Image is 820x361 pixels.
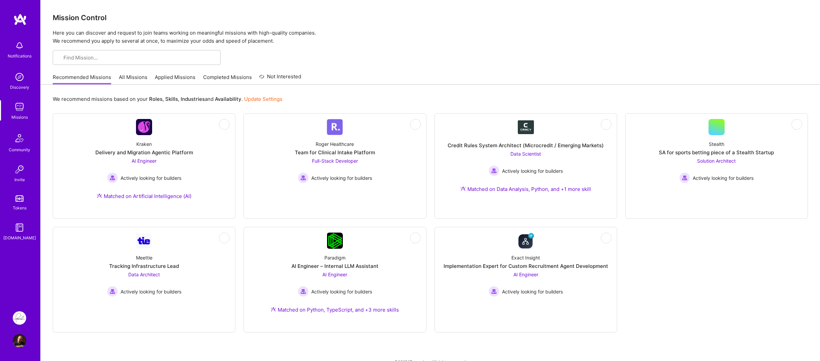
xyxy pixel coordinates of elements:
i: icon EyeClosed [603,235,609,241]
a: Company LogoExact InsightImplementation Expert for Custom Recruitment Agent DevelopmentAI Enginee... [440,233,611,297]
img: Company Logo [136,119,152,135]
div: AI Engineer – Internal LLM Assistant [291,263,378,270]
div: Implementation Expert for Custom Recruitment Agent Development [444,263,608,270]
img: Ateam Purple Icon [271,307,276,312]
span: Actively looking for builders [311,174,372,182]
a: All Missions [119,74,147,85]
img: Actively looking for builders [489,286,499,297]
div: Matched on Artificial Intelligence (AI) [97,193,191,200]
span: AI Engineer [513,272,538,277]
div: Kraken [136,141,152,148]
img: Invite [13,163,26,176]
img: logo [13,13,27,26]
div: Meettie [136,254,152,261]
i: icon EyeClosed [794,122,800,127]
img: Actively looking for builders [107,172,118,183]
div: Delivery and Migration Agentic Platform [95,149,193,156]
div: Tokens [13,204,27,211]
i: icon EyeClosed [413,122,418,127]
a: Recommended Missions [53,74,111,85]
span: Actively looking for builders [502,288,563,295]
div: Team for Clinical Intake Platform [295,149,375,156]
span: AI Engineer [132,158,156,164]
span: Solution Architect [697,158,736,164]
img: Company Logo [327,233,343,249]
p: Here you can discover and request to join teams working on meaningful missions with high-quality ... [53,29,808,45]
span: AI Engineer [322,272,347,277]
span: Actively looking for builders [311,288,372,295]
img: Community [11,130,28,146]
p: We recommend missions based on your , , and . [53,95,282,103]
div: Discovery [10,84,29,91]
div: Paradigm [324,254,346,261]
img: tokens [15,195,24,202]
img: Actively looking for builders [489,165,499,176]
div: Community [9,146,30,153]
div: Missions [11,114,28,121]
span: Actively looking for builders [121,288,181,295]
img: Actively looking for builders [298,286,309,297]
div: Matched on Python, TypeScript, and +3 more skills [271,306,399,313]
b: Availability [215,96,241,102]
i: icon SearchGrey [58,55,63,61]
i: icon EyeClosed [413,235,418,241]
div: SA for sports betting piece of a Stealth Startup [659,149,774,156]
h3: Mission Control [53,13,808,22]
i: icon EyeClosed [603,122,609,127]
a: Company LogoParadigmAI Engineer – Internal LLM AssistantAI Engineer Actively looking for builders... [249,233,420,321]
div: Stealth [709,141,724,148]
div: Invite [14,176,25,183]
a: Completed Missions [203,74,252,85]
img: User Avatar [13,334,26,348]
a: Company LogoRoger HealthcareTeam for Clinical Intake PlatformFull-Stack Developer Actively lookin... [249,119,420,183]
img: discovery [13,70,26,84]
img: Pearl: ML Engineering Team [13,311,26,325]
span: Actively looking for builders [121,174,181,182]
img: Actively looking for builders [107,286,118,297]
img: Ateam Purple Icon [460,186,466,191]
a: Company LogoCredit Rules System Architect (Microcredit / Emerging Markets)Data Scientist Actively... [440,119,611,201]
span: Actively looking for builders [693,174,754,182]
i: icon EyeClosed [222,122,227,127]
img: Company Logo [136,234,152,248]
b: Roles [149,96,163,102]
img: Company Logo [327,119,343,135]
b: Industries [181,96,205,102]
input: Find Mission... [63,54,215,61]
a: User Avatar [11,334,28,348]
img: teamwork [13,100,26,114]
img: Actively looking for builders [298,172,309,183]
a: Update Settings [244,96,282,102]
span: Full-Stack Developer [312,158,358,164]
a: Applied Missions [155,74,195,85]
b: Skills [165,96,178,102]
div: Credit Rules System Architect (Microcredit / Emerging Markets) [448,142,604,149]
a: Not Interested [259,73,301,85]
span: Data Architect [128,272,160,277]
i: icon EyeClosed [222,235,227,241]
span: Actively looking for builders [502,167,563,174]
a: StealthSA for sports betting piece of a Stealth StartupSolution Architect Actively looking for bu... [631,119,802,183]
span: Data Scientist [510,151,541,157]
div: Matched on Data Analysis, Python, and +1 more skill [460,186,591,193]
img: guide book [13,221,26,234]
div: Roger Healthcare [316,141,354,148]
a: Company LogoKrakenDelivery and Migration Agentic PlatformAI Engineer Actively looking for builder... [58,119,230,208]
img: Company Logo [518,120,534,134]
img: Actively looking for builders [679,172,690,183]
div: Tracking Infrastructure Lead [109,263,179,270]
a: Pearl: ML Engineering Team [11,311,28,325]
img: Company Logo [518,233,534,249]
a: Company LogoMeettieTracking Infrastructure LeadData Architect Actively looking for buildersActive... [58,233,230,297]
img: Ateam Purple Icon [97,193,102,198]
div: Exact Insight [511,254,540,261]
div: [DOMAIN_NAME] [3,234,36,241]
